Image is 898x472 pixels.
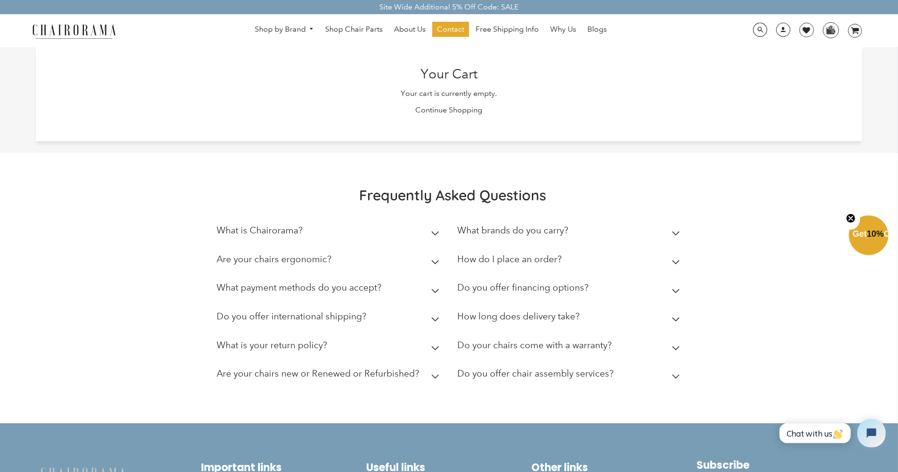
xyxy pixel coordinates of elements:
[697,459,862,472] h2: Subscribe
[45,66,853,82] h2: Your Cart
[217,186,688,204] h2: Frequently Asked Questions
[823,23,838,37] img: WhatsApp_Image_2024-07-12_at_16.23.01.webp
[217,254,331,265] h2: Are your chairs ergonomic?
[457,361,684,390] summary: Do you offer chair assembly services?
[769,411,894,455] iframe: Tidio Chat
[217,218,443,247] summary: What is Chairorama?
[457,333,684,362] summary: Do your chairs come with a warranty?
[217,311,366,322] h2: Do you offer international shipping?
[457,368,613,379] h2: Do you offer chair assembly services?
[457,247,684,276] summary: How do I place an order?
[217,225,302,236] h2: What is Chairorama?
[161,22,700,39] nav: DesktopNavigation
[457,218,684,247] summary: What brands do you carry?
[416,105,483,114] a: Continue Shopping
[217,275,443,304] summary: What payment methods do you accept?
[476,25,539,34] span: Free Shipping Info
[849,216,889,256] div: Get10%OffClose teaser
[457,311,579,322] h2: How long does delivery take?
[457,254,562,265] h2: How do I place an order?
[45,89,853,99] p: Your cart is currently empty.
[27,23,121,39] img: chairorama
[457,340,612,351] h2: Do your chairs come with a warranty?
[389,22,430,37] a: About Us
[325,25,383,34] span: Shop Chair Parts
[867,229,884,239] span: 10%
[437,25,464,34] span: Contact
[432,22,469,37] a: Contact
[250,22,319,37] a: Shop by Brand
[217,304,443,333] summary: Do you offer international shipping?
[320,22,387,37] a: Shop Chair Parts
[841,208,860,230] button: Close teaser
[853,229,896,239] span: Get Off
[217,247,443,276] summary: Are your chairs ergonomic?
[217,333,443,362] summary: What is your return policy?
[550,25,576,34] span: Why Us
[457,304,684,333] summary: How long does delivery take?
[217,361,443,390] summary: Are your chairs new or Renewed or Refurbished?
[217,282,381,293] h2: What payment methods do you accept?
[457,225,568,236] h2: What brands do you carry?
[217,368,419,379] h2: Are your chairs new or Renewed or Refurbished?
[394,25,426,34] span: About Us
[457,282,588,293] h2: Do you offer financing options?
[583,22,612,37] a: Blogs
[546,22,581,37] a: Why Us
[217,340,327,351] h2: What is your return policy?
[457,275,684,304] summary: Do you offer financing options?
[471,22,544,37] a: Free Shipping Info
[587,25,607,34] span: Blogs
